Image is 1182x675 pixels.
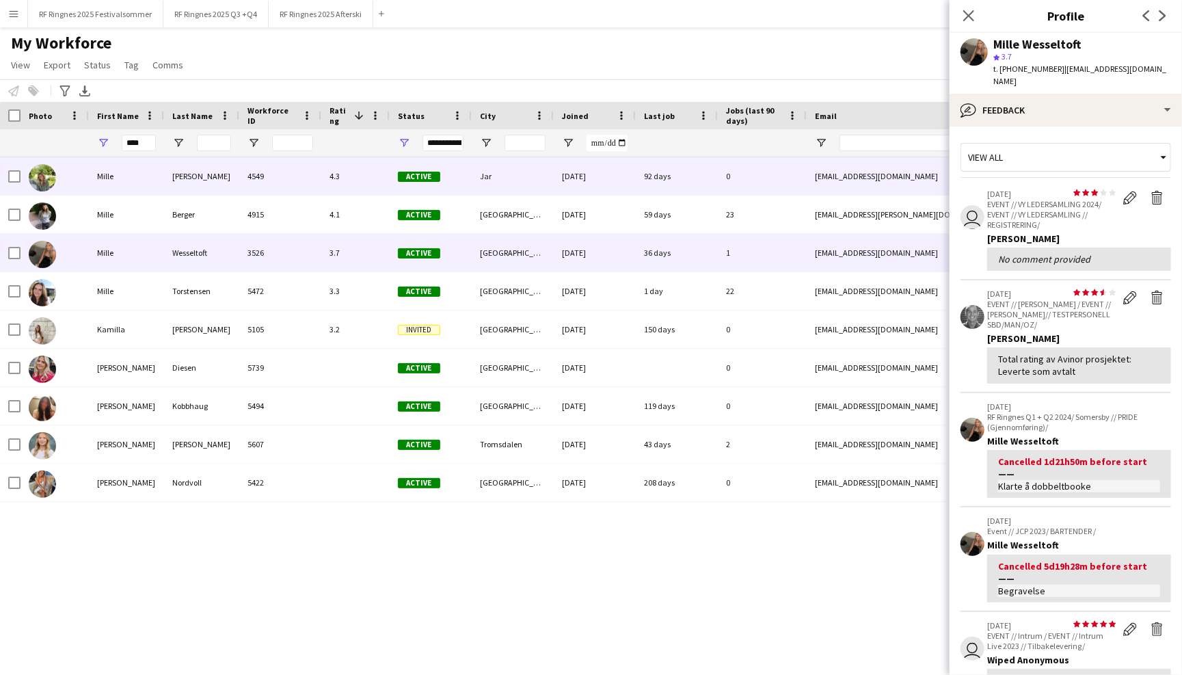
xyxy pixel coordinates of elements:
[987,539,1171,551] div: Mille Wesseltoft
[807,272,1080,310] div: [EMAIL_ADDRESS][DOMAIN_NAME]
[398,478,440,488] span: Active
[398,137,410,149] button: Open Filter Menu
[987,516,1171,526] p: [DATE]
[840,135,1072,151] input: Email Filter Input
[164,349,239,386] div: Diesen
[11,33,111,53] span: My Workforce
[239,387,321,425] div: 5494
[89,157,164,195] div: Mille
[172,137,185,149] button: Open Filter Menu
[398,172,440,182] span: Active
[505,135,546,151] input: City Filter Input
[554,310,636,348] div: [DATE]
[239,464,321,501] div: 5422
[554,272,636,310] div: [DATE]
[554,464,636,501] div: [DATE]
[968,151,1003,163] span: View all
[998,560,1160,585] div: Cancelled 5d19h28m before start
[587,135,628,151] input: Joined Filter Input
[398,325,440,335] span: Invited
[998,253,1160,265] div: No comment provided
[57,83,73,99] app-action-btn: Advanced filters
[718,349,807,386] div: 0
[472,234,554,272] div: [GEOGRAPHIC_DATA]
[993,38,1081,51] div: Mille Wesseltoft
[554,349,636,386] div: [DATE]
[987,289,1116,299] p: [DATE]
[5,56,36,74] a: View
[147,56,189,74] a: Comms
[807,157,1080,195] div: [EMAIL_ADDRESS][DOMAIN_NAME]
[554,157,636,195] div: [DATE]
[472,425,554,463] div: Tromsdalen
[97,137,109,149] button: Open Filter Menu
[119,56,144,74] a: Tag
[89,387,164,425] div: [PERSON_NAME]
[987,412,1171,432] p: RF Ringnes Q1 + Q2 2024/ Somersby // PRIDE (Gjennomføring)/
[247,137,260,149] button: Open Filter Menu
[1002,51,1012,62] span: 3.7
[321,196,390,233] div: 4.1
[807,464,1080,501] div: [EMAIL_ADDRESS][DOMAIN_NAME]
[269,1,373,27] button: RF Ringnes 2025 Afterski
[122,135,156,151] input: First Name Filter Input
[164,387,239,425] div: Kobbhaug
[987,233,1171,245] div: [PERSON_NAME]
[636,387,718,425] div: 119 days
[636,464,718,501] div: 208 days
[164,464,239,501] div: Nordvoll
[472,349,554,386] div: [GEOGRAPHIC_DATA]
[89,425,164,463] div: [PERSON_NAME]
[987,435,1171,447] div: Mille Wesseltoft
[239,234,321,272] div: 3526
[79,56,116,74] a: Status
[321,272,390,310] div: 3.3
[247,105,297,126] span: Workforce ID
[321,310,390,348] div: 3.2
[11,59,30,71] span: View
[97,111,139,121] span: First Name
[398,248,440,259] span: Active
[164,196,239,233] div: Berger
[239,310,321,348] div: 5105
[89,234,164,272] div: Mille
[998,455,1160,480] div: Cancelled 1d21h50m before start
[807,310,1080,348] div: [EMAIL_ADDRESS][DOMAIN_NAME]
[29,164,56,191] img: Mille Jacobsen
[44,59,70,71] span: Export
[807,425,1080,463] div: [EMAIL_ADDRESS][DOMAIN_NAME]
[987,401,1171,412] p: [DATE]
[29,356,56,383] img: Camilla Diesen
[239,196,321,233] div: 4915
[718,196,807,233] div: 23
[998,353,1160,378] div: Total rating av Avinor prosjektet: Leverte som avtalt
[472,196,554,233] div: [GEOGRAPHIC_DATA]
[998,585,1160,597] div: Begravelse
[321,157,390,195] div: 4.3
[29,279,56,306] img: Mille Torstensen
[554,234,636,272] div: [DATE]
[987,620,1116,631] p: [DATE]
[124,59,139,71] span: Tag
[950,94,1182,127] div: Feedback
[987,654,1171,666] div: Wiped Anonymous
[163,1,269,27] button: RF Ringnes 2025 Q3 +Q4
[29,432,56,460] img: Ingrid Camilla Aasan-Albrigtsen
[480,111,496,121] span: City
[644,111,675,121] span: Last job
[726,105,782,126] span: Jobs (last 90 days)
[472,157,554,195] div: Jar
[330,105,349,126] span: Rating
[29,471,56,498] img: Nanna Camilla Nordvoll
[472,464,554,501] div: [GEOGRAPHIC_DATA]
[636,157,718,195] div: 92 days
[29,111,52,121] span: Photo
[636,272,718,310] div: 1 day
[77,83,93,99] app-action-btn: Export XLSX
[89,272,164,310] div: Mille
[554,387,636,425] div: [DATE]
[718,272,807,310] div: 22
[815,137,827,149] button: Open Filter Menu
[807,196,1080,233] div: [EMAIL_ADDRESS][PERSON_NAME][DOMAIN_NAME]
[950,7,1182,25] h3: Profile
